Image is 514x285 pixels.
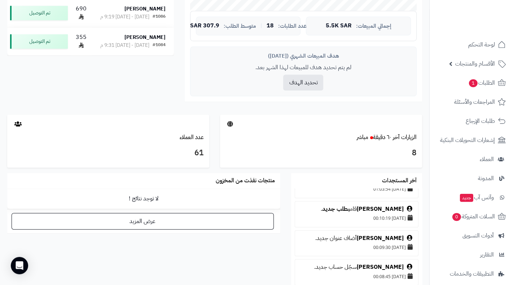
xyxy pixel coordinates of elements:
[382,178,417,184] h3: آخر المستجدات
[322,205,350,213] a: بطلب جديد
[454,97,495,107] span: المراجعات والأسئلة
[299,263,414,271] div: سجّل حساب جديد.
[434,265,510,282] a: التطبيقات والخدمات
[299,242,414,252] div: [DATE] 00:09:30
[12,213,274,230] a: عرض المزيد
[7,189,280,209] td: لا توجد نتائج !
[196,52,411,60] div: هدف المبيعات الشهري ([DATE])
[357,133,417,142] a: الزيارات آخر ٦٠ دقيقةمباشر
[216,178,275,184] h3: منتجات نفذت من المخزون
[10,6,68,20] div: تم التوصيل
[468,78,495,88] span: الطلبات
[267,23,274,29] span: 18
[225,147,417,159] h3: 8
[153,42,166,49] div: #1084
[124,5,166,13] strong: [PERSON_NAME]
[196,63,411,72] p: لم يتم تحديد هدف للمبيعات لهذا الشهر بعد.
[434,208,510,225] a: السلات المتروكة0
[478,173,494,183] span: المدونة
[260,23,262,28] span: |
[224,23,256,29] span: متوسط الطلب:
[434,246,510,263] a: التقارير
[357,205,404,213] a: [PERSON_NAME]
[434,151,510,168] a: العملاء
[434,170,510,187] a: المدونة
[468,40,495,50] span: لوحة التحكم
[469,79,478,87] span: 1
[13,147,204,159] h3: 61
[462,231,494,241] span: أدوات التسويق
[100,42,149,49] div: [DATE] - [DATE] 9:31 م
[434,36,510,53] a: لوحة التحكم
[434,74,510,92] a: الطلبات1
[434,227,510,244] a: أدوات التسويق
[455,59,495,69] span: الأقسام والمنتجات
[357,234,404,242] a: [PERSON_NAME]
[11,257,28,274] div: Open Intercom Messenger
[452,211,495,222] span: السلات المتروكة
[283,75,323,90] button: تحديد الهدف
[299,271,414,281] div: [DATE] 00:08:45
[434,112,510,130] a: طلبات الإرجاع
[71,27,92,55] td: 355
[434,93,510,111] a: المراجعات والأسئلة
[480,154,494,164] span: العملاء
[153,13,166,21] div: #1086
[450,269,494,279] span: التطبيقات والخدمات
[299,184,414,194] div: [DATE] 01:03:54
[466,116,495,126] span: طلبات الإرجاع
[278,23,307,29] span: عدد الطلبات:
[10,34,68,49] div: تم التوصيل
[459,192,494,202] span: وآتس آب
[452,213,461,221] span: 0
[299,213,414,223] div: [DATE] 00:10:19
[356,23,391,29] span: إجمالي المبيعات:
[124,34,166,41] strong: [PERSON_NAME]
[357,133,368,142] small: مباشر
[480,250,494,260] span: التقارير
[440,135,495,145] span: إشعارات التحويلات البنكية
[299,205,414,213] div: قام .
[100,13,149,21] div: [DATE] - [DATE] 9:19 م
[357,263,404,271] a: [PERSON_NAME]
[434,132,510,149] a: إشعارات التحويلات البنكية
[460,194,473,202] span: جديد
[326,23,352,29] span: 5.5K SAR
[180,133,204,142] a: عدد العملاء
[190,23,219,29] span: 307.9 SAR
[434,189,510,206] a: وآتس آبجديد
[299,234,414,242] div: أضاف عنوان جديد.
